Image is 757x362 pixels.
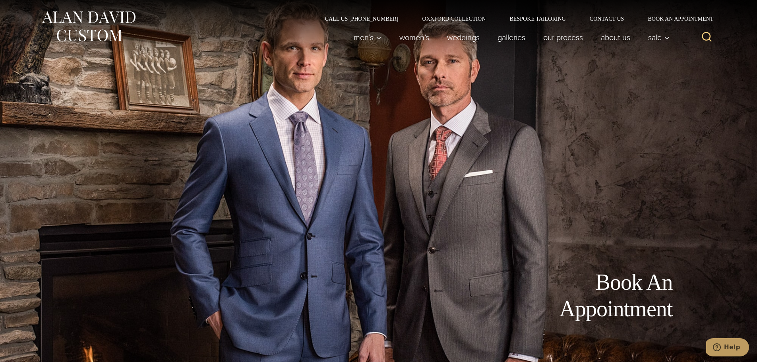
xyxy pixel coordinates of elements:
[313,16,716,21] nav: Secondary Navigation
[636,16,716,21] a: Book an Appointment
[706,338,749,358] iframe: Opens a widget where you can chat to one of our agents
[592,29,639,45] a: About Us
[494,269,673,322] h1: Book An Appointment
[578,16,636,21] a: Contact Us
[41,9,136,44] img: Alan David Custom
[697,28,716,47] button: View Search Form
[345,29,390,45] button: Child menu of Men’s
[438,29,488,45] a: weddings
[313,16,410,21] a: Call Us [PHONE_NUMBER]
[390,29,438,45] a: Women’s
[534,29,592,45] a: Our Process
[410,16,498,21] a: Oxxford Collection
[498,16,577,21] a: Bespoke Tailoring
[345,29,674,45] nav: Primary Navigation
[488,29,534,45] a: Galleries
[639,29,674,45] button: Sale sub menu toggle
